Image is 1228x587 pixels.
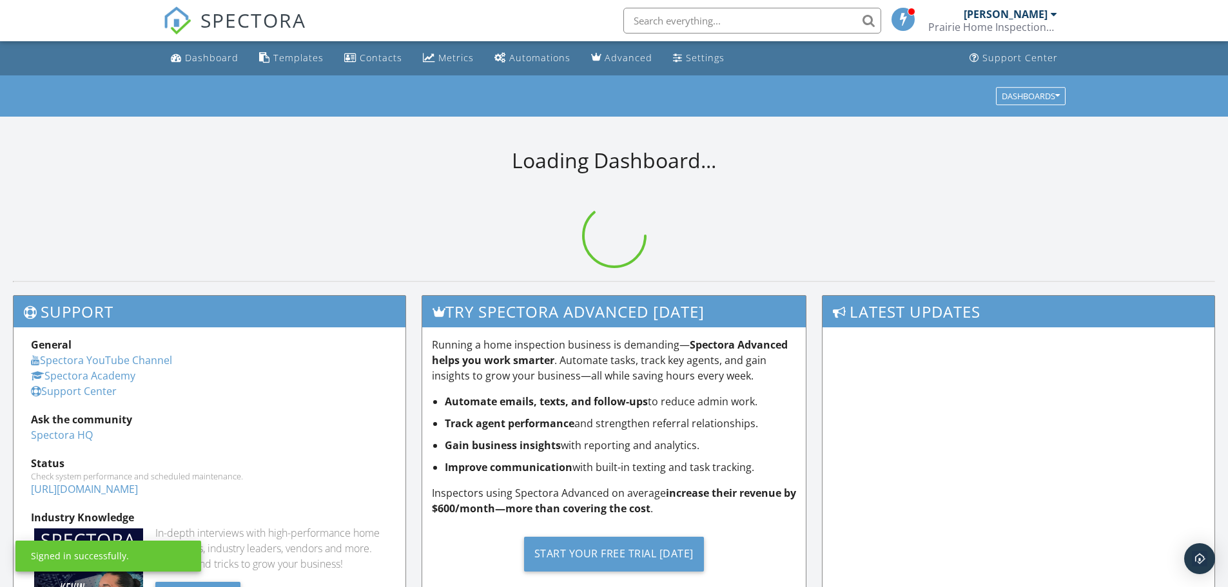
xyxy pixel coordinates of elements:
[432,337,797,383] p: Running a home inspection business is demanding— . Automate tasks, track key agents, and gain ins...
[31,384,117,398] a: Support Center
[185,52,239,64] div: Dashboard
[445,416,574,430] strong: Track agent performance
[31,510,388,525] div: Industry Knowledge
[996,87,1066,105] button: Dashboards
[489,46,576,70] a: Automations (Basic)
[686,52,725,64] div: Settings
[445,459,797,475] li: with built-in texting and task tracking.
[445,460,572,474] strong: Improve communication
[418,46,479,70] a: Metrics
[445,438,797,453] li: with reporting and analytics.
[31,428,93,442] a: Spectora HQ
[445,438,561,452] strong: Gain business insights
[445,394,648,409] strong: Automate emails, texts, and follow-ups
[928,21,1057,34] div: Prairie Home Inspections, LLC
[339,46,407,70] a: Contacts
[524,537,704,572] div: Start Your Free Trial [DATE]
[360,52,402,64] div: Contacts
[31,482,138,496] a: [URL][DOMAIN_NAME]
[200,6,306,34] span: SPECTORA
[668,46,730,70] a: Settings
[432,486,796,515] strong: increase their revenue by $600/month—more than covering the cost
[445,394,797,409] li: to reduce admin work.
[509,52,570,64] div: Automations
[163,17,306,44] a: SPECTORA
[432,338,788,367] strong: Spectora Advanced helps you work smarter
[31,471,388,481] div: Check system performance and scheduled maintenance.
[31,412,388,427] div: Ask the community
[823,296,1214,327] h3: Latest Updates
[31,369,135,383] a: Spectora Academy
[163,6,191,35] img: The Best Home Inspection Software - Spectora
[432,526,797,581] a: Start Your Free Trial [DATE]
[1002,91,1060,101] div: Dashboards
[31,550,129,563] div: Signed in successfully.
[605,52,652,64] div: Advanced
[31,456,388,471] div: Status
[166,46,244,70] a: Dashboard
[623,8,881,34] input: Search everything...
[964,8,1048,21] div: [PERSON_NAME]
[438,52,474,64] div: Metrics
[254,46,329,70] a: Templates
[586,46,658,70] a: Advanced
[31,353,172,367] a: Spectora YouTube Channel
[422,296,806,327] h3: Try spectora advanced [DATE]
[445,416,797,431] li: and strengthen referral relationships.
[273,52,324,64] div: Templates
[982,52,1058,64] div: Support Center
[1184,543,1215,574] div: Open Intercom Messenger
[155,525,388,572] div: In-depth interviews with high-performance home inspectors, industry leaders, vendors and more. Ge...
[31,338,72,352] strong: General
[964,46,1063,70] a: Support Center
[14,296,405,327] h3: Support
[432,485,797,516] p: Inspectors using Spectora Advanced on average .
